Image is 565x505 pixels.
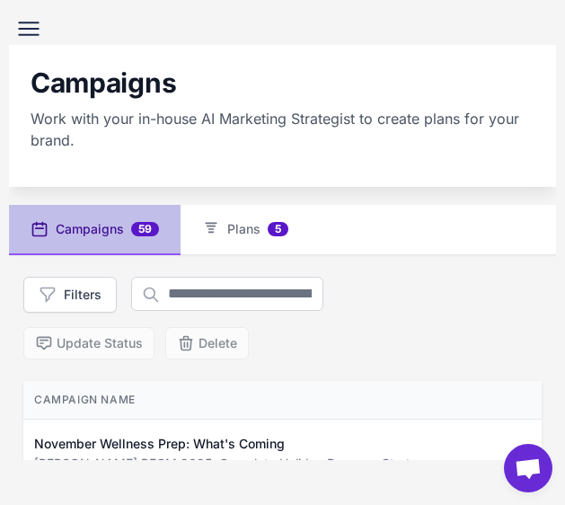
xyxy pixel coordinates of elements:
[181,205,310,255] button: Plans5
[31,108,534,151] p: Work with your in-house AI Marketing Strategist to create plans for your brand.
[9,205,181,255] button: Campaigns59
[504,444,552,492] div: Chat abierto
[165,327,249,359] button: Delete
[268,222,288,236] span: 5
[31,66,176,101] h1: Campaigns
[34,434,285,454] div: November Wellness Prep: What's Coming
[23,277,117,313] button: Filters
[131,222,159,236] span: 59
[23,327,154,359] button: Update Status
